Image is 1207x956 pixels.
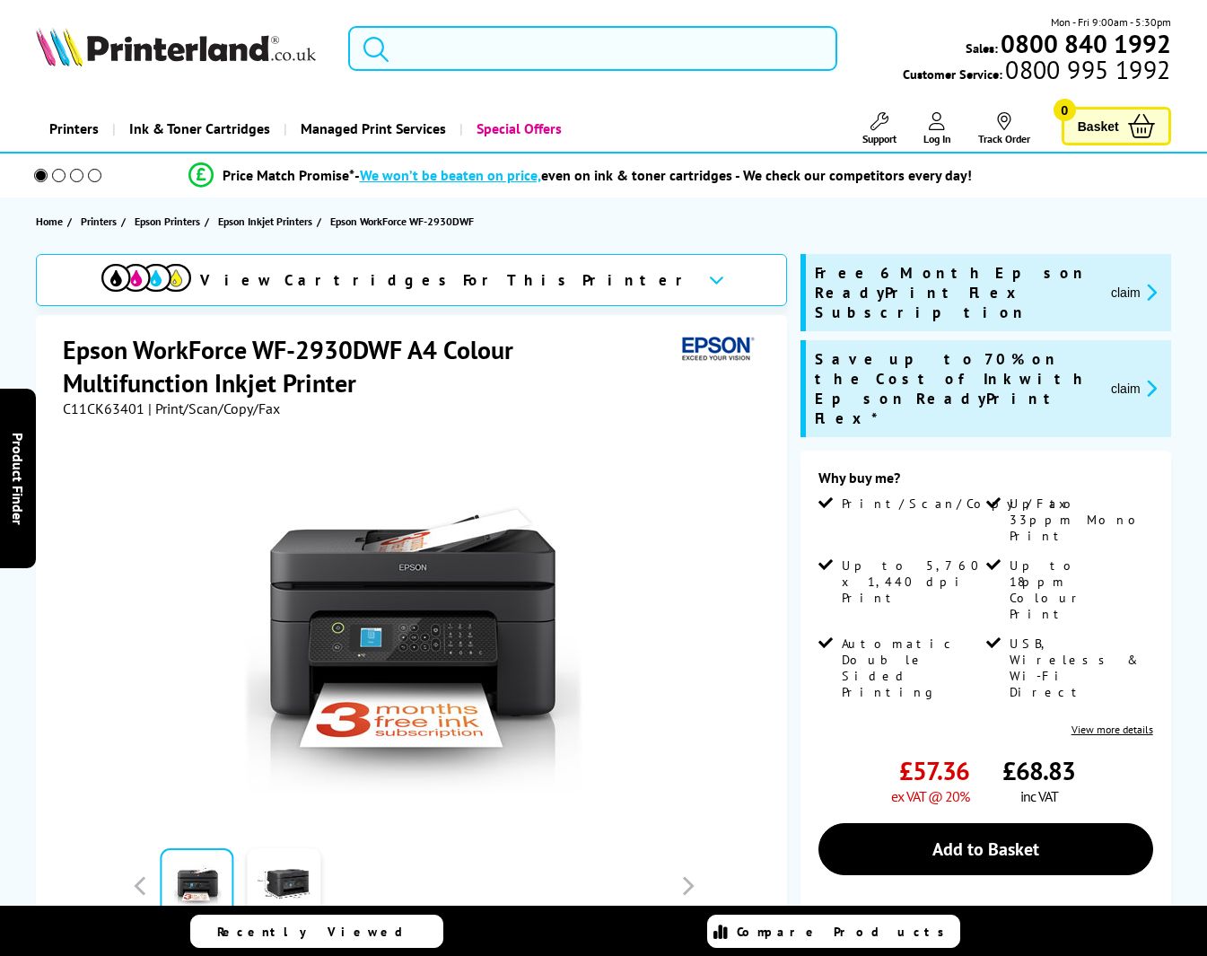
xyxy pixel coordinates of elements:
a: Ink & Toner Cartridges [112,106,284,152]
span: Automatic Double Sided Printing [842,636,982,700]
span: Customer Service: [903,61,1170,83]
a: Epson WorkForce WF-2930DWF [330,212,478,231]
span: £68.83 [1002,754,1075,787]
button: promo-description [1106,378,1162,399]
span: Home [36,212,63,231]
b: 0800 840 1992 [1001,27,1171,60]
img: View Cartridges [101,264,191,292]
span: Epson Printers [135,212,200,231]
span: USB, Wireless & Wi-Fi Direct [1010,636,1150,700]
span: Save up to 70% on the Cost of Ink with Epson ReadyPrint Flex* [815,349,1097,428]
a: Epson Printers [135,212,205,231]
span: We won’t be beaten on price, [360,166,541,184]
a: Add to Basket [818,823,1152,875]
span: Basket [1078,114,1119,138]
span: inc VAT [1020,787,1058,805]
span: 0800 995 1992 [1002,61,1170,78]
span: Epson Inkjet Printers [218,212,312,231]
span: 0 [1054,99,1076,121]
a: Compare Products [707,915,960,948]
span: Mon - Fri 9:00am - 5:30pm [1051,13,1171,31]
div: Why buy me? [818,469,1152,496]
span: Up to 5,760 x 1,440 dpi Print [842,557,982,606]
a: Log In [923,112,951,145]
span: £57.36 [899,754,969,787]
span: Price Match Promise* [223,166,354,184]
img: Printerland Logo [36,27,316,66]
span: Up to 33ppm Mono Print [1010,496,1150,544]
span: Printers [81,212,117,231]
a: View more details [1071,723,1153,736]
a: Support [862,112,897,145]
a: Special Offers [459,106,575,152]
a: Epson Inkjet Printers [218,212,317,231]
button: promo-description [1106,282,1162,303]
a: Recently Viewed [190,915,443,948]
a: Basket 0 [1062,107,1171,145]
span: Support [862,132,897,145]
span: Compare Products [737,924,954,940]
span: C11CK63401 [63,399,144,417]
h1: Epson WorkForce WF-2930DWF A4 Colour Multifunction Inkjet Printer [63,333,675,399]
a: Home [36,212,67,231]
span: Free 6 Month Epson ReadyPrint Flex Subscription [815,263,1097,322]
span: Epson WorkForce WF-2930DWF [330,212,474,231]
span: Up to 18ppm Colour Print [1010,557,1150,622]
a: Managed Print Services [284,106,459,152]
a: Printerland Logo [36,27,325,70]
span: Recently Viewed [217,924,421,940]
li: modal_Promise [9,160,1150,191]
span: Print/Scan/Copy/Fax [842,496,1072,512]
span: View Cartridges For This Printer [200,270,694,290]
img: Epson [675,333,757,366]
a: Printers [36,106,112,152]
span: Sales: [966,39,998,57]
a: Printers [81,212,121,231]
div: - even on ink & toner cartridges - We check our competitors every day! [354,166,972,184]
span: | Print/Scan/Copy/Fax [148,399,280,417]
img: Epson WorkForce WF-2930DWF [238,453,590,805]
a: 0800 840 1992 [998,35,1171,52]
span: Ink & Toner Cartridges [129,106,270,152]
a: Track Order [978,112,1030,145]
span: Log In [923,132,951,145]
span: ex VAT @ 20% [891,787,969,805]
span: Product Finder [9,432,27,524]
